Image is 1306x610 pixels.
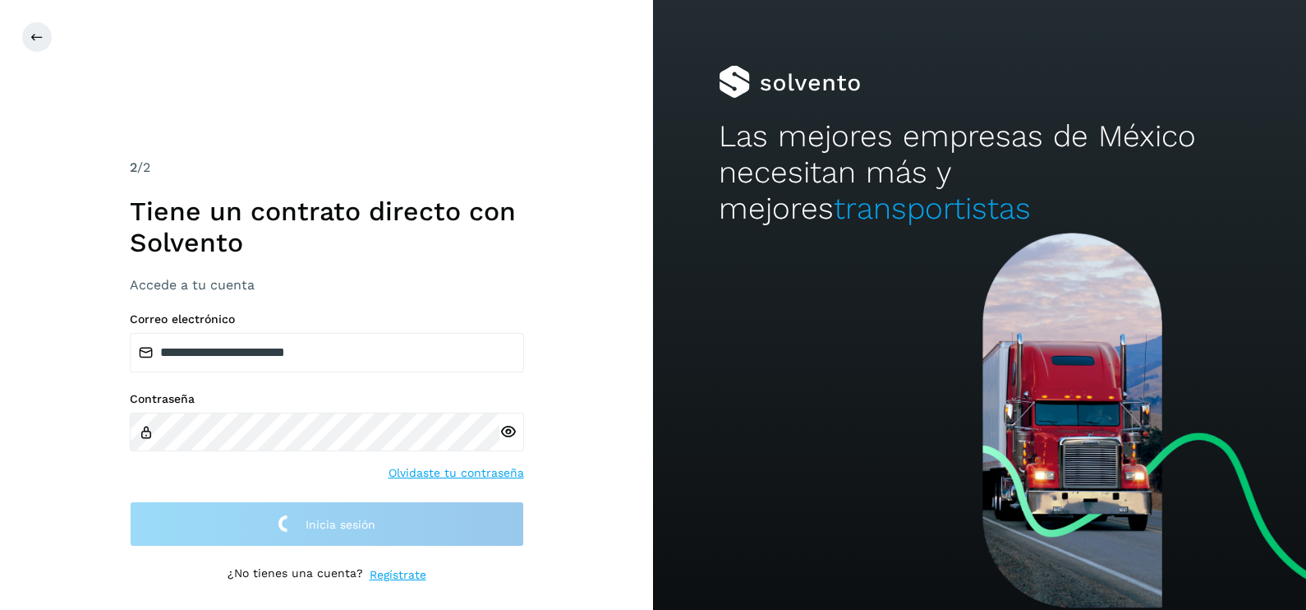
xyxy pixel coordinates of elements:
label: Correo electrónico [130,312,524,326]
span: 2 [130,159,137,175]
label: Contraseña [130,392,524,406]
div: /2 [130,158,524,178]
h2: Las mejores empresas de México necesitan más y mejores [719,118,1241,228]
h1: Tiene un contrato directo con Solvento [130,196,524,259]
a: Regístrate [370,566,426,584]
button: Inicia sesión [130,501,524,547]
span: transportistas [834,191,1031,226]
h3: Accede a tu cuenta [130,277,524,293]
a: Olvidaste tu contraseña [389,464,524,482]
p: ¿No tienes una cuenta? [228,566,363,584]
span: Inicia sesión [306,519,375,530]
